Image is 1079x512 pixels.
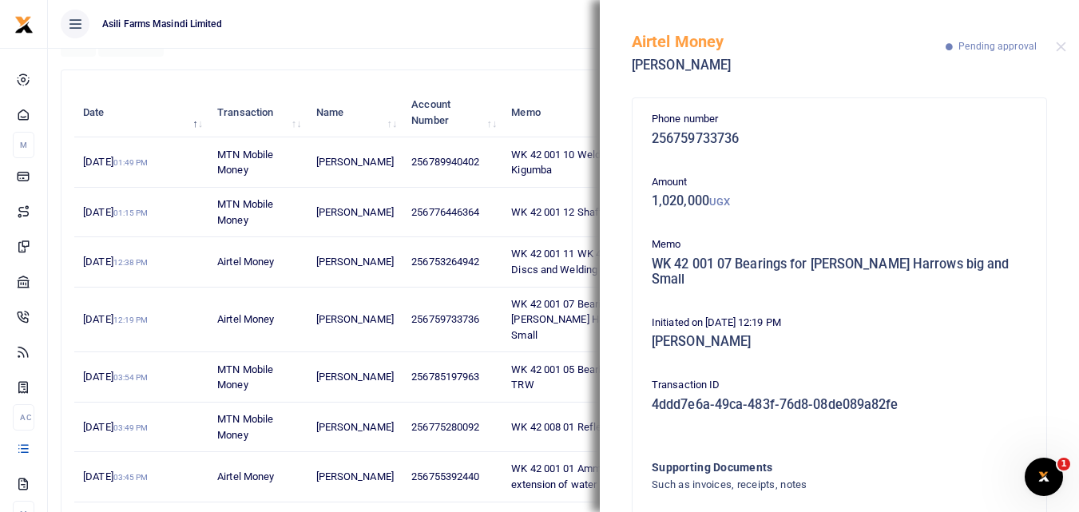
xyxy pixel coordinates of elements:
[316,470,394,482] span: [PERSON_NAME]
[411,313,479,325] span: 256759733736
[113,423,149,432] small: 03:49 PM
[83,206,148,218] span: [DATE]
[217,313,274,325] span: Airtel Money
[652,193,1027,209] h5: 1,020,000
[83,156,148,168] span: [DATE]
[511,149,688,177] span: WK 42 001 10 Welding Gas refilling for Kigumba
[958,41,1037,52] span: Pending approval
[74,88,208,137] th: Date: activate to sort column descending
[652,334,1027,350] h5: [PERSON_NAME]
[652,397,1027,413] h5: 4ddd7e6a-49ca-483f-76d8-08de089a82fe
[113,208,149,217] small: 01:15 PM
[113,258,149,267] small: 12:38 PM
[652,377,1027,394] p: Transaction ID
[316,256,394,268] span: [PERSON_NAME]
[217,198,273,226] span: MTN Mobile Money
[652,256,1027,288] h5: WK 42 001 07 Bearings for [PERSON_NAME] Harrows big and Small
[511,248,676,276] span: WK 42 001 11 WK 42 001 22 Cutting Discs and Welding Helmet for Tinus
[113,158,149,167] small: 01:49 PM
[83,421,148,433] span: [DATE]
[14,15,34,34] img: logo-small
[13,132,34,158] li: M
[411,206,479,218] span: 256776446364
[652,315,1027,331] p: Initiated on [DATE] 12:19 PM
[411,156,479,168] span: 256789940402
[1056,42,1066,52] button: Close
[316,156,394,168] span: [PERSON_NAME]
[83,313,148,325] span: [DATE]
[411,256,479,268] span: 256753264942
[14,18,34,30] a: logo-small logo-large logo-large
[411,421,479,433] span: 256775280092
[511,462,671,490] span: WK 42 001 01 Ammoured Cable for extension of water pump supply
[83,371,148,383] span: [DATE]
[307,88,403,137] th: Name: activate to sort column ascending
[652,236,1027,253] p: Memo
[709,196,730,208] small: UGX
[411,371,479,383] span: 256785197963
[1057,458,1070,470] span: 1
[652,458,962,476] h4: Supporting Documents
[316,371,394,383] span: [PERSON_NAME]
[632,32,946,51] h5: Airtel Money
[411,470,479,482] span: 256755392440
[511,298,666,341] span: WK 42 001 07 Bearings for [PERSON_NAME] Harrows big and Small
[83,256,148,268] span: [DATE]
[652,131,1027,147] h5: 256759733736
[217,413,273,441] span: MTN Mobile Money
[403,88,502,137] th: Account Number: activate to sort column ascending
[217,256,274,268] span: Airtel Money
[113,373,149,382] small: 03:54 PM
[632,58,946,73] h5: [PERSON_NAME]
[217,149,273,177] span: MTN Mobile Money
[316,421,394,433] span: [PERSON_NAME]
[316,313,394,325] span: [PERSON_NAME]
[113,473,149,482] small: 03:45 PM
[217,470,274,482] span: Airtel Money
[502,88,700,137] th: Memo: activate to sort column ascending
[316,206,394,218] span: [PERSON_NAME]
[652,174,1027,191] p: Amount
[511,363,681,391] span: WK 42 001 05 Bearings and Seals for TRW
[511,206,644,218] span: WK 42 001 12 Shafts BH 321
[96,17,228,31] span: Asili Farms Masindi Limited
[113,316,149,324] small: 12:19 PM
[652,111,1027,128] p: Phone number
[208,88,307,137] th: Transaction: activate to sort column ascending
[83,470,148,482] span: [DATE]
[13,404,34,431] li: Ac
[511,421,664,433] span: WK 42 008 01 Reflective Stickers
[217,363,273,391] span: MTN Mobile Money
[1025,458,1063,496] iframe: Intercom live chat
[652,476,962,494] h4: Such as invoices, receipts, notes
